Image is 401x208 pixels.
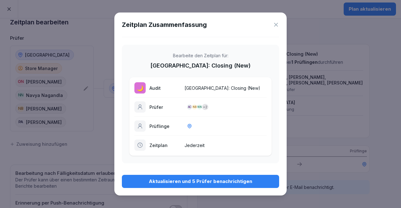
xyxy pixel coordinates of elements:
div: NB [192,104,197,109]
div: NN [197,104,202,109]
p: 🌙 [137,84,143,92]
p: Prüflinge [149,123,181,129]
button: Aktualisieren und 5 Prüfer benachrichtigen [122,175,279,188]
p: Jederzeit [185,142,267,149]
div: AC [187,104,192,109]
h1: Zeitplan Zusammenfassung [122,20,207,29]
div: Aktualisieren und 5 Prüfer benachrichtigen [127,178,274,185]
p: Prüfer [149,104,181,110]
p: [GEOGRAPHIC_DATA]: Closing (New) [185,85,267,91]
p: Zeitplan [149,142,181,149]
p: Audit [149,85,181,91]
div: + 2 [202,104,208,110]
p: Bearbeite den Zeitplan für: [173,52,228,59]
p: [GEOGRAPHIC_DATA]: Closing (New) [150,61,251,70]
